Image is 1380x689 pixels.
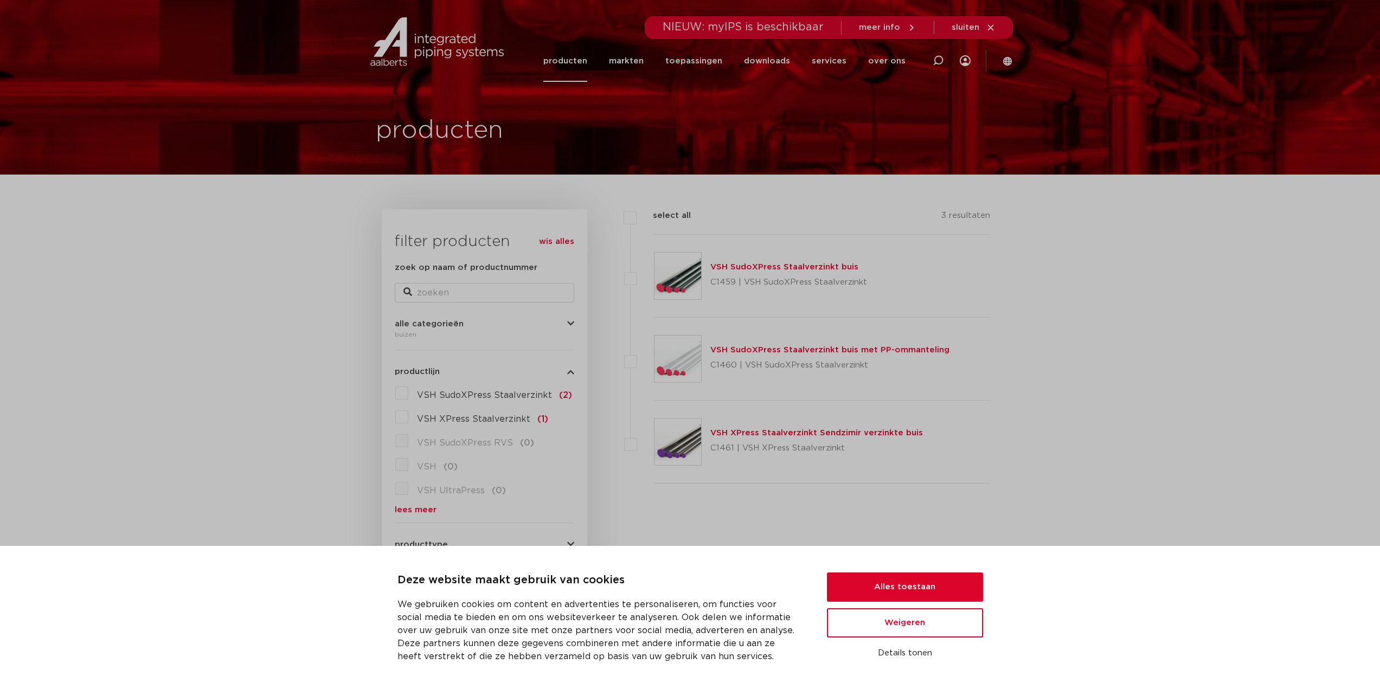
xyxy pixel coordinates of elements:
span: (2) [559,391,572,400]
span: producttype [395,540,448,549]
span: sluiten [952,23,979,31]
a: toepassingen [665,40,722,82]
span: (0) [492,486,506,495]
p: C1460 | VSH SudoXPress Staalverzinkt [710,357,949,374]
a: sluiten [952,23,996,33]
p: C1459 | VSH SudoXPress Staalverzinkt [710,274,867,291]
img: Thumbnail for VSH XPress Staalverzinkt Sendzimir verzinkte buis [654,418,701,465]
span: VSH XPress Staalverzinkt [417,415,530,423]
a: services [812,40,846,82]
a: meer info [859,23,916,33]
input: zoeken [395,283,574,302]
button: alle categorieën [395,320,574,328]
a: VSH XPress Staalverzinkt Sendzimir verzinkte buis [710,429,923,437]
button: Details tonen [827,644,983,662]
div: buizen [395,328,574,341]
label: zoek op naam of productnummer [395,261,537,274]
a: downloads [744,40,790,82]
button: producttype [395,540,574,549]
p: We gebruiken cookies om content en advertenties te personaliseren, om functies voor social media ... [397,598,801,663]
button: productlijn [395,368,574,376]
span: VSH UltraPress [417,486,485,495]
h3: filter producten [395,231,574,253]
img: Thumbnail for VSH SudoXPress Staalverzinkt buis [654,253,701,299]
span: alle categorieën [395,320,464,328]
p: Deze website maakt gebruik van cookies [397,572,801,589]
button: Alles toestaan [827,572,983,602]
a: VSH SudoXPress Staalverzinkt buis met PP-ommanteling [710,346,949,354]
img: Thumbnail for VSH SudoXPress Staalverzinkt buis met PP-ommanteling [654,336,701,382]
span: meer info [859,23,900,31]
nav: Menu [543,40,906,82]
span: (0) [444,462,458,471]
span: (1) [537,415,548,423]
p: 3 resultaten [941,209,990,226]
a: markten [609,40,644,82]
a: wis alles [539,235,574,248]
a: over ons [868,40,906,82]
span: (0) [520,439,534,447]
label: select all [637,209,691,222]
span: VSH SudoXPress RVS [417,439,513,447]
a: producten [543,40,587,82]
span: VSH SudoXPress Staalverzinkt [417,391,552,400]
a: lees meer [395,506,574,514]
a: VSH SudoXPress Staalverzinkt buis [710,263,858,271]
button: Weigeren [827,608,983,638]
span: productlijn [395,368,440,376]
span: VSH [417,462,437,471]
h1: producten [376,113,503,148]
p: C1461 | VSH XPress Staalverzinkt [710,440,923,457]
span: NIEUW: myIPS is beschikbaar [663,22,824,33]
